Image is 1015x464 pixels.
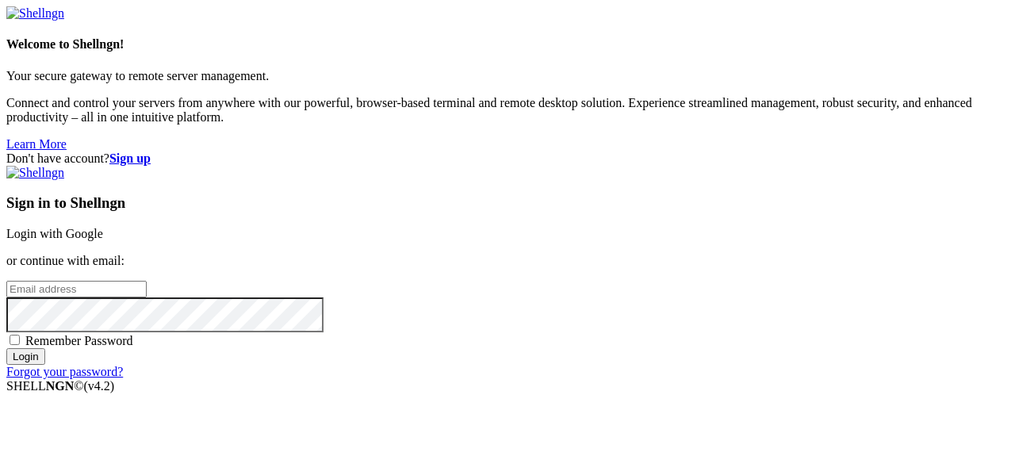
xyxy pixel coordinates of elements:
[84,379,115,393] span: 4.2.0
[10,335,20,345] input: Remember Password
[25,334,133,347] span: Remember Password
[46,379,75,393] b: NGN
[6,137,67,151] a: Learn More
[6,348,45,365] input: Login
[6,69,1009,83] p: Your secure gateway to remote server management.
[6,151,1009,166] div: Don't have account?
[109,151,151,165] a: Sign up
[6,96,1009,125] p: Connect and control your servers from anywhere with our powerful, browser-based terminal and remo...
[6,6,64,21] img: Shellngn
[6,281,147,297] input: Email address
[6,166,64,180] img: Shellngn
[6,254,1009,268] p: or continue with email:
[6,227,103,240] a: Login with Google
[6,37,1009,52] h4: Welcome to Shellngn!
[6,194,1009,212] h3: Sign in to Shellngn
[6,379,114,393] span: SHELL ©
[6,365,123,378] a: Forgot your password?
